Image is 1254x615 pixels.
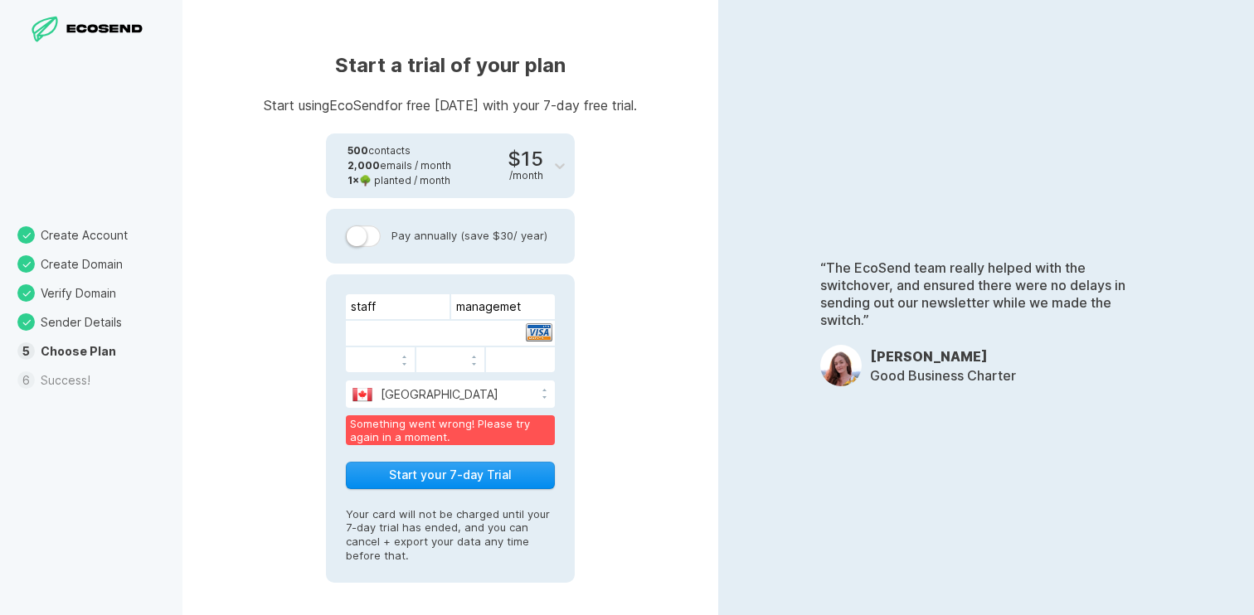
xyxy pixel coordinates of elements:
p: Start using EcoSend for free [DATE] with your 7-day free trial. [264,99,637,112]
input: Last Name [451,294,555,319]
strong: 500 [348,144,368,157]
input: First Name [346,294,450,319]
img: OpDfwsLJpxJND2XqePn68R8dM.jpeg [820,345,862,386]
div: Something went wrong! Please try again in a moment. [346,415,555,445]
p: “The EcoSend team really helped with the switchover, and ensured there were no delays in sending ... [820,259,1152,328]
h3: [PERSON_NAME] [870,348,1016,365]
p: Your card will not be charged until your 7-day trial has ended, and you can cancel + export your ... [346,491,555,564]
h1: Start a trial of your plan [264,52,637,79]
iframe: MM [351,350,410,370]
strong: 2,000 [348,159,380,172]
div: 🌳 planted / month [348,173,451,188]
iframe: YYYY [420,350,479,370]
button: Start your 7-day Trial [346,462,555,489]
div: $15 [508,149,543,182]
div: contacts [348,143,451,158]
div: / month [509,169,543,182]
iframe: CVV [491,350,550,370]
iframe: Credit Card Number [351,323,551,343]
div: emails / month [348,158,451,173]
label: Pay annually (save $30 / year) [346,225,555,247]
p: Good Business Charter [870,367,1016,385]
strong: 1 × [348,174,359,186]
